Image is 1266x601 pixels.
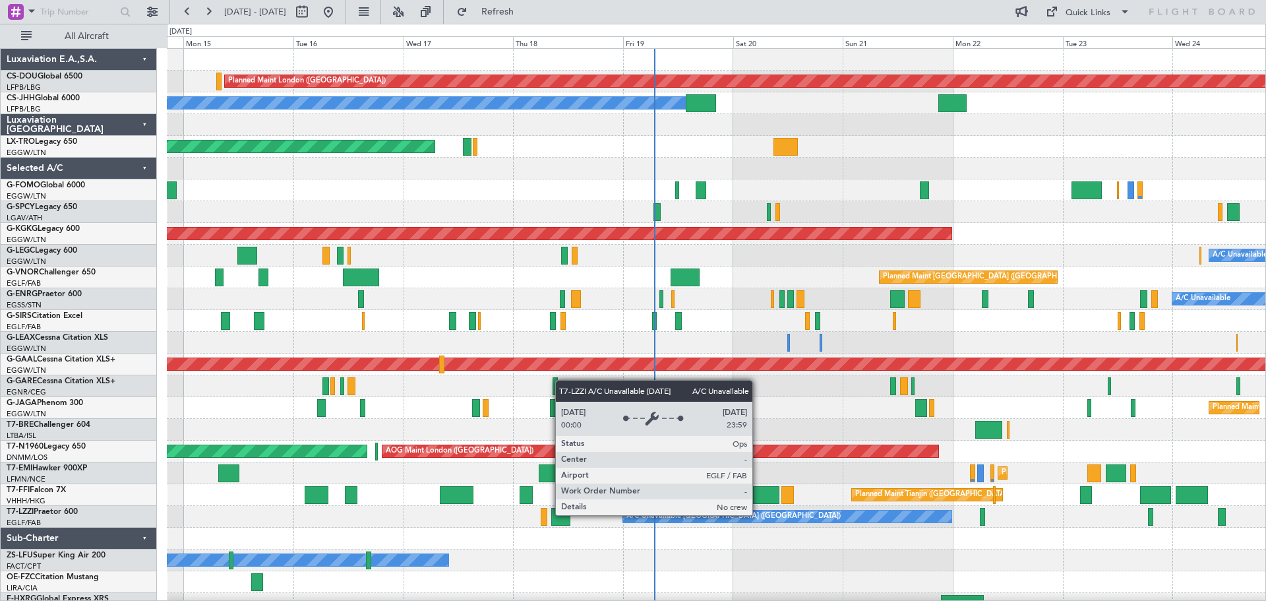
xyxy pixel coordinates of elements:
a: CS-DOUGlobal 6500 [7,73,82,80]
a: VHHH/HKG [7,496,45,506]
span: T7-FFI [7,486,30,494]
span: ZS-LFU [7,552,33,559]
a: G-FOMOGlobal 6000 [7,181,85,189]
a: T7-LZZIPraetor 600 [7,508,78,516]
a: G-SPCYLegacy 650 [7,203,77,211]
span: G-SPCY [7,203,35,211]
a: G-VNORChallenger 650 [7,269,96,276]
span: G-GAAL [7,356,37,364]
div: A/C Unavailable [GEOGRAPHIC_DATA] ([GEOGRAPHIC_DATA]) [626,507,841,526]
a: EGLF/FAB [7,518,41,528]
a: LTBA/ISL [7,431,36,441]
a: EGLF/FAB [7,278,41,288]
div: Thu 18 [513,36,623,48]
div: Sat 20 [733,36,843,48]
div: [DATE] [169,26,192,38]
div: Quick Links [1066,7,1110,20]
div: Planned Maint [GEOGRAPHIC_DATA] [1002,463,1128,483]
a: EGGW/LTN [7,257,46,267]
button: All Aircraft [15,26,143,47]
a: EGGW/LTN [7,148,46,158]
a: FACT/CPT [7,561,41,571]
span: G-LEGC [7,247,35,255]
a: EGGW/LTN [7,344,46,354]
div: AOG Maint London ([GEOGRAPHIC_DATA]) [386,441,533,461]
a: EGGW/LTN [7,235,46,245]
span: [DATE] - [DATE] [224,6,286,18]
a: G-GARECessna Citation XLS+ [7,377,115,385]
span: G-SIRS [7,312,32,320]
div: Fri 19 [623,36,733,48]
a: T7-FFIFalcon 7X [7,486,66,494]
span: T7-LZZI [7,508,34,516]
span: T7-BRE [7,421,34,429]
span: G-JAGA [7,399,37,407]
input: Trip Number [40,2,116,22]
span: G-VNOR [7,269,39,276]
span: T7-N1960 [7,443,44,451]
a: DNMM/LOS [7,453,47,462]
a: G-SIRSCitation Excel [7,312,82,320]
span: CS-DOU [7,73,38,80]
a: OE-FZCCitation Mustang [7,573,99,581]
a: T7-N1960Legacy 650 [7,443,86,451]
a: EGNR/CEG [7,387,46,397]
a: G-JAGAPhenom 300 [7,399,83,407]
a: EGGW/LTN [7,191,46,201]
div: Wed 17 [404,36,514,48]
button: Refresh [450,1,529,22]
span: G-GARE [7,377,37,385]
span: G-FOMO [7,181,40,189]
span: G-ENRG [7,290,38,298]
a: G-LEAXCessna Citation XLS [7,334,108,342]
a: EGGW/LTN [7,409,46,419]
span: G-KGKG [7,225,38,233]
a: LFMN/NCE [7,474,45,484]
div: Sun 21 [843,36,953,48]
div: Mon 15 [183,36,293,48]
span: LX-TRO [7,138,35,146]
div: Mon 22 [953,36,1063,48]
a: LGAV/ATH [7,213,42,223]
div: Planned Maint Tianjin ([GEOGRAPHIC_DATA]) [855,485,1009,505]
span: OE-FZC [7,573,35,581]
a: EGLF/FAB [7,322,41,332]
a: G-KGKGLegacy 600 [7,225,80,233]
a: T7-EMIHawker 900XP [7,464,87,472]
a: T7-BREChallenger 604 [7,421,90,429]
div: Planned Maint [GEOGRAPHIC_DATA] ([GEOGRAPHIC_DATA]) [883,267,1091,287]
a: EGSS/STN [7,300,42,310]
a: CS-JHHGlobal 6000 [7,94,80,102]
a: EGGW/LTN [7,365,46,375]
div: Tue 23 [1063,36,1173,48]
div: A/C Unavailable [1176,289,1230,309]
span: G-LEAX [7,334,35,342]
a: LFPB/LBG [7,104,41,114]
a: LX-TROLegacy 650 [7,138,77,146]
a: G-ENRGPraetor 600 [7,290,82,298]
a: LIRA/CIA [7,583,38,593]
span: CS-JHH [7,94,35,102]
div: Tue 16 [293,36,404,48]
span: Refresh [470,7,526,16]
a: LFPB/LBG [7,82,41,92]
span: All Aircraft [34,32,139,41]
a: ZS-LFUSuper King Air 200 [7,552,105,559]
button: Quick Links [1039,1,1137,22]
a: G-GAALCessna Citation XLS+ [7,356,115,364]
span: T7-EMI [7,464,32,472]
div: Planned Maint London ([GEOGRAPHIC_DATA]) [228,71,386,91]
a: G-LEGCLegacy 600 [7,247,77,255]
